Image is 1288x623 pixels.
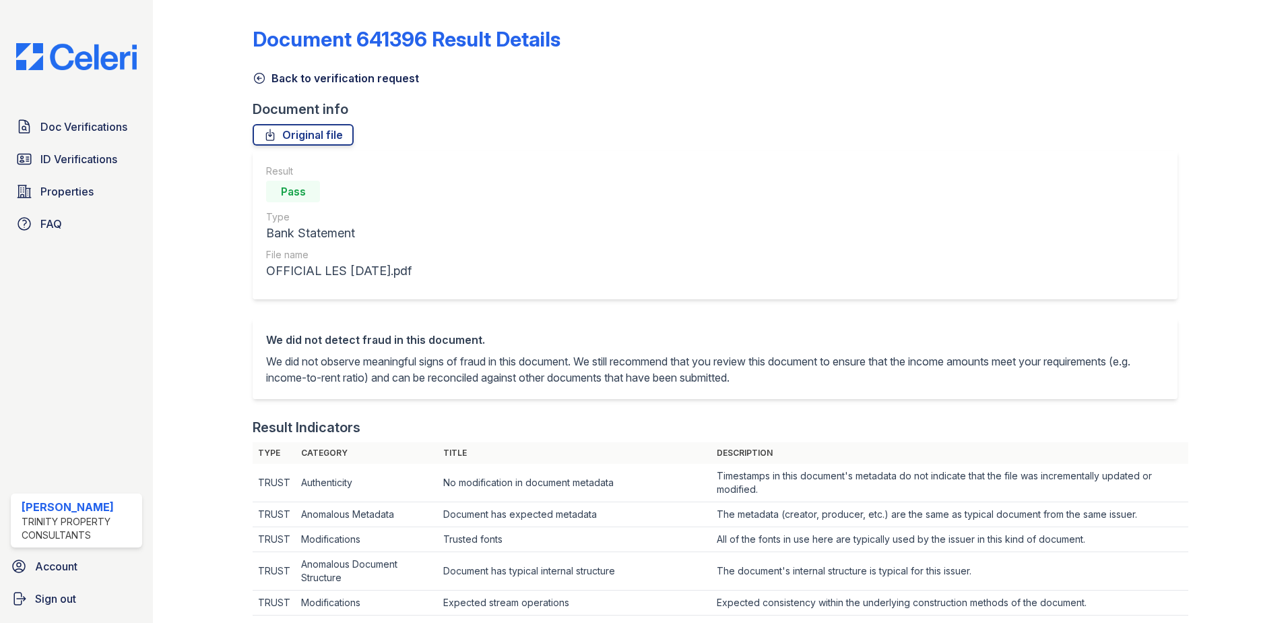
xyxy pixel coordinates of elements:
[253,527,296,552] td: TRUST
[5,585,148,612] a: Sign out
[5,553,148,580] a: Account
[253,418,360,437] div: Result Indicators
[22,515,137,542] div: Trinity Property Consultants
[296,527,438,552] td: Modifications
[711,527,1189,552] td: All of the fonts in use here are typically used by the issuer in this kind of document.
[253,552,296,591] td: TRUST
[253,70,419,86] a: Back to verification request
[438,527,711,552] td: Trusted fonts
[40,183,94,200] span: Properties
[296,464,438,502] td: Authenticity
[11,178,142,205] a: Properties
[22,499,137,515] div: [PERSON_NAME]
[11,146,142,173] a: ID Verifications
[5,43,148,70] img: CE_Logo_Blue-a8612792a0a2168367f1c8372b55b34899dd931a85d93a1a3d3e32e68fde9ad4.png
[35,591,76,607] span: Sign out
[711,591,1189,616] td: Expected consistency within the underlying construction methods of the document.
[438,591,711,616] td: Expected stream operations
[711,464,1189,502] td: Timestamps in this document's metadata do not indicate that the file was incrementally updated or...
[40,151,117,167] span: ID Verifications
[253,100,1188,119] div: Document info
[11,210,142,237] a: FAQ
[40,119,127,135] span: Doc Verifications
[40,216,62,232] span: FAQ
[253,442,296,464] th: Type
[296,591,438,616] td: Modifications
[266,224,412,243] div: Bank Statement
[296,552,438,591] td: Anomalous Document Structure
[253,124,354,146] a: Original file
[11,113,142,140] a: Doc Verifications
[296,502,438,527] td: Anomalous Metadata
[296,442,438,464] th: Category
[253,502,296,527] td: TRUST
[438,552,711,591] td: Document has typical internal structure
[711,442,1189,464] th: Description
[266,181,320,202] div: Pass
[35,558,77,574] span: Account
[266,332,1164,348] div: We did not detect fraud in this document.
[438,464,711,502] td: No modification in document metadata
[266,262,412,280] div: OFFICIAL LES [DATE].pdf
[253,591,296,616] td: TRUST
[253,464,296,502] td: TRUST
[438,442,711,464] th: Title
[438,502,711,527] td: Document has expected metadata
[253,27,560,51] a: Document 641396 Result Details
[266,165,412,178] div: Result
[266,248,412,262] div: File name
[711,502,1189,527] td: The metadata (creator, producer, etc.) are the same as typical document from the same issuer.
[711,552,1189,591] td: The document's internal structure is typical for this issuer.
[266,210,412,224] div: Type
[266,353,1164,386] p: We did not observe meaningful signs of fraud in this document. We still recommend that you review...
